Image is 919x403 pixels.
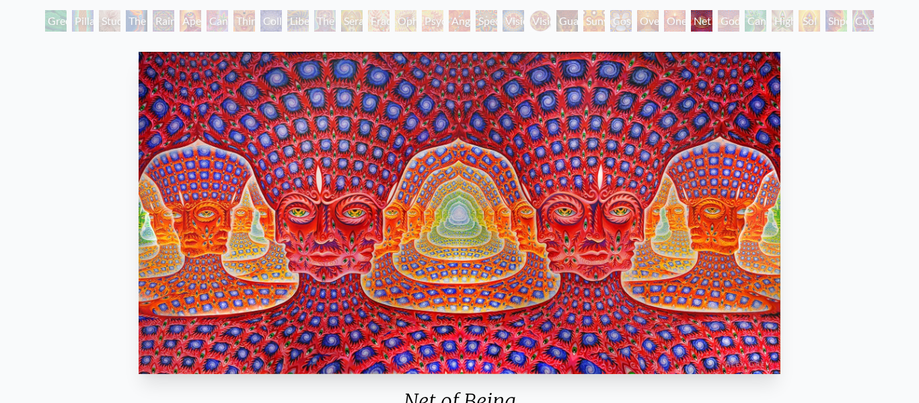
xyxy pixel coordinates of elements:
[556,10,578,32] div: Guardian of Infinite Vision
[153,10,174,32] div: Rainbow Eye Ripple
[583,10,605,32] div: Sunyata
[449,10,470,32] div: Angel Skin
[718,10,739,32] div: Godself
[99,10,120,32] div: Study for the Great Turn
[395,10,416,32] div: Ophanic Eyelash
[745,10,766,32] div: Cannafist
[368,10,390,32] div: Fractal Eyes
[664,10,686,32] div: One
[799,10,820,32] div: Sol Invictus
[476,10,497,32] div: Spectral Lotus
[610,10,632,32] div: Cosmic Elf
[691,10,712,32] div: Net of Being
[825,10,847,32] div: Shpongled
[637,10,659,32] div: Oversoul
[852,10,874,32] div: Cuddle
[529,10,551,32] div: Vision [PERSON_NAME]
[422,10,443,32] div: Psychomicrograph of a Fractal Paisley Cherub Feather Tip
[72,10,94,32] div: Pillar of Awareness
[207,10,228,32] div: Cannabis Sutra
[180,10,201,32] div: Aperture
[45,10,67,32] div: Green Hand
[233,10,255,32] div: Third Eye Tears of Joy
[772,10,793,32] div: Higher Vision
[503,10,524,32] div: Vision Crystal
[341,10,363,32] div: Seraphic Transport Docking on the Third Eye
[139,52,780,374] img: Net-of-Being-2021-Alex-Grey-watermarked.jpeg
[287,10,309,32] div: Liberation Through Seeing
[126,10,147,32] div: The Torch
[260,10,282,32] div: Collective Vision
[314,10,336,32] div: The Seer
